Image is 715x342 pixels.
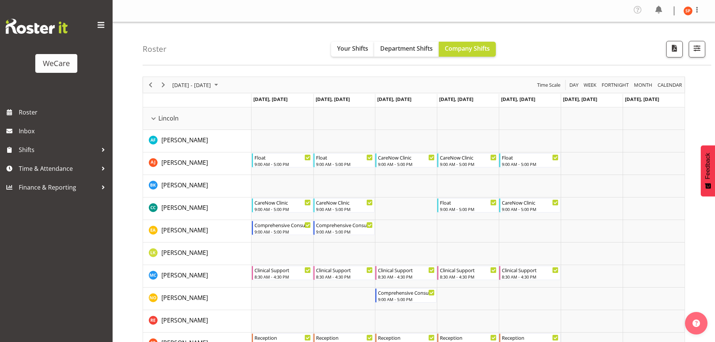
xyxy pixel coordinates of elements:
[316,206,373,212] div: 9:00 AM - 5:00 PM
[254,221,311,229] div: Comprehensive Consult
[440,206,497,212] div: 9:00 AM - 5:00 PM
[161,248,208,257] a: [PERSON_NAME]
[378,274,435,280] div: 8:30 AM - 4:30 PM
[19,144,98,155] span: Shifts
[378,154,435,161] div: CareNow Clinic
[161,136,208,144] span: [PERSON_NAME]
[378,161,435,167] div: 9:00 AM - 5:00 PM
[316,96,350,102] span: [DATE], [DATE]
[437,266,498,280] div: Mary Childs"s event - Clinical Support Begin From Thursday, September 18, 2025 at 8:30:00 AM GMT+...
[440,274,497,280] div: 8:30 AM - 4:30 PM
[563,96,597,102] span: [DATE], [DATE]
[316,229,373,235] div: 9:00 AM - 5:00 PM
[502,154,558,161] div: Float
[254,154,311,161] div: Float
[143,197,251,220] td: Charlotte Courtney resource
[337,44,368,53] span: Your Shifts
[143,265,251,288] td: Mary Childs resource
[316,266,373,274] div: Clinical Support
[144,77,157,93] div: Previous
[161,271,208,279] span: [PERSON_NAME]
[501,96,535,102] span: [DATE], [DATE]
[43,58,70,69] div: WeCare
[536,80,561,90] span: Time Scale
[254,206,311,212] div: 9:00 AM - 5:00 PM
[378,266,435,274] div: Clinical Support
[316,161,373,167] div: 9:00 AM - 5:00 PM
[316,154,373,161] div: Float
[375,288,437,303] div: Natasha Ottley"s event - Comprehensive Consult Begin From Wednesday, September 17, 2025 at 9:00:0...
[161,271,208,280] a: [PERSON_NAME]
[143,288,251,310] td: Natasha Ottley resource
[161,181,208,190] a: [PERSON_NAME]
[146,80,156,90] button: Previous
[6,19,68,34] img: Rosterit website logo
[161,316,208,325] a: [PERSON_NAME]
[158,80,169,90] button: Next
[313,221,375,235] div: Ena Advincula"s event - Comprehensive Consult Begin From Tuesday, September 16, 2025 at 9:00:00 A...
[143,220,251,243] td: Ena Advincula resource
[375,153,437,167] div: Amy Johannsen"s event - CareNow Clinic Begin From Wednesday, September 17, 2025 at 9:00:00 AM GMT...
[445,44,490,53] span: Company Shifts
[143,45,167,53] h4: Roster
[601,80,629,90] span: Fortnight
[252,266,313,280] div: Mary Childs"s event - Clinical Support Begin From Monday, September 15, 2025 at 8:30:00 AM GMT+12...
[499,266,560,280] div: Mary Childs"s event - Clinical Support Begin From Friday, September 19, 2025 at 8:30:00 AM GMT+12...
[378,296,435,302] div: 9:00 AM - 5:00 PM
[437,198,498,212] div: Charlotte Courtney"s event - Float Begin From Thursday, September 18, 2025 at 9:00:00 AM GMT+12:0...
[689,41,705,57] button: Filter Shifts
[252,153,313,167] div: Amy Johannsen"s event - Float Begin From Monday, September 15, 2025 at 9:00:00 AM GMT+12:00 Ends ...
[143,130,251,152] td: Alex Ferguson resource
[502,266,558,274] div: Clinical Support
[439,96,473,102] span: [DATE], [DATE]
[502,334,558,341] div: Reception
[683,6,692,15] img: samantha-poultney11298.jpg
[254,334,311,341] div: Reception
[313,266,375,280] div: Mary Childs"s event - Clinical Support Begin From Tuesday, September 16, 2025 at 8:30:00 AM GMT+1...
[625,96,659,102] span: [DATE], [DATE]
[440,266,497,274] div: Clinical Support
[313,198,375,212] div: Charlotte Courtney"s event - CareNow Clinic Begin From Tuesday, September 16, 2025 at 9:00:00 AM ...
[313,153,375,167] div: Amy Johannsen"s event - Float Begin From Tuesday, September 16, 2025 at 9:00:00 AM GMT+12:00 Ends...
[161,226,208,235] a: [PERSON_NAME]
[161,136,208,145] a: [PERSON_NAME]
[316,274,373,280] div: 8:30 AM - 4:30 PM
[440,199,497,206] div: Float
[158,114,179,123] span: Lincoln
[374,42,439,57] button: Department Shifts
[440,161,497,167] div: 9:00 AM - 5:00 PM
[172,80,212,90] span: [DATE] - [DATE]
[161,181,208,189] span: [PERSON_NAME]
[161,294,208,302] span: [PERSON_NAME]
[499,198,560,212] div: Charlotte Courtney"s event - CareNow Clinic Begin From Friday, September 19, 2025 at 9:00:00 AM G...
[143,243,251,265] td: Liandy Kritzinger resource
[583,80,597,90] span: Week
[171,80,221,90] button: September 15 - 21, 2025
[633,80,654,90] button: Timeline Month
[161,316,208,324] span: [PERSON_NAME]
[254,266,311,274] div: Clinical Support
[254,161,311,167] div: 9:00 AM - 5:00 PM
[378,289,435,296] div: Comprehensive Consult
[19,125,109,137] span: Inbox
[499,153,560,167] div: Amy Johannsen"s event - Float Begin From Friday, September 19, 2025 at 9:00:00 AM GMT+12:00 Ends ...
[569,80,579,90] span: Day
[143,152,251,175] td: Amy Johannsen resource
[440,154,497,161] div: CareNow Clinic
[437,153,498,167] div: Amy Johannsen"s event - CareNow Clinic Begin From Thursday, September 18, 2025 at 9:00:00 AM GMT+...
[704,153,711,179] span: Feedback
[439,42,496,57] button: Company Shifts
[252,221,313,235] div: Ena Advincula"s event - Comprehensive Consult Begin From Monday, September 15, 2025 at 9:00:00 AM...
[254,199,311,206] div: CareNow Clinic
[377,96,411,102] span: [DATE], [DATE]
[316,334,373,341] div: Reception
[316,199,373,206] div: CareNow Clinic
[161,158,208,167] a: [PERSON_NAME]
[254,274,311,280] div: 8:30 AM - 4:30 PM
[19,107,109,118] span: Roster
[657,80,683,90] span: calendar
[252,198,313,212] div: Charlotte Courtney"s event - CareNow Clinic Begin From Monday, September 15, 2025 at 9:00:00 AM G...
[378,334,435,341] div: Reception
[19,182,98,193] span: Finance & Reporting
